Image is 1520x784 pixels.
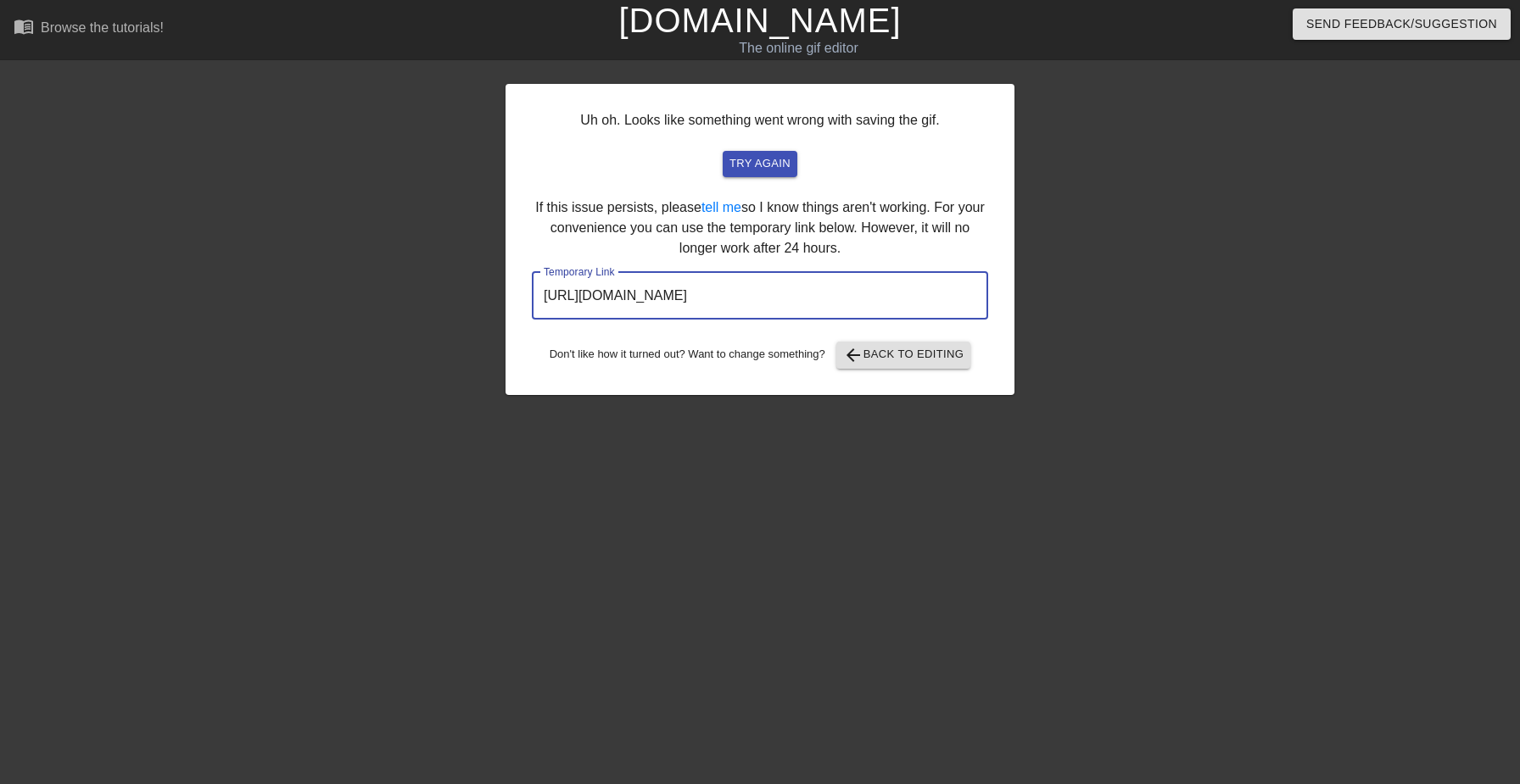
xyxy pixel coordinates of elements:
div: Uh oh. Looks like something went wrong with saving the gif. If this issue persists, please so I k... [506,84,1014,395]
button: try again [723,151,797,177]
span: menu_book [14,16,34,36]
a: tell me [701,200,741,214]
div: Browse the tutorials! [41,20,164,35]
span: Send Feedback/Suggestion [1306,14,1497,35]
a: Browse the tutorials! [14,16,164,42]
span: arrow_back [843,345,863,365]
input: bare [532,272,988,320]
div: Don't like how it turned out? Want to change something? [532,342,988,369]
button: Back to Editing [836,342,971,369]
button: Send Feedback/Suggestion [1293,8,1511,40]
a: [DOMAIN_NAME] [618,2,901,39]
span: Back to Editing [843,345,964,365]
div: The online gif editor [515,38,1081,58]
span: try again [729,154,791,174]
